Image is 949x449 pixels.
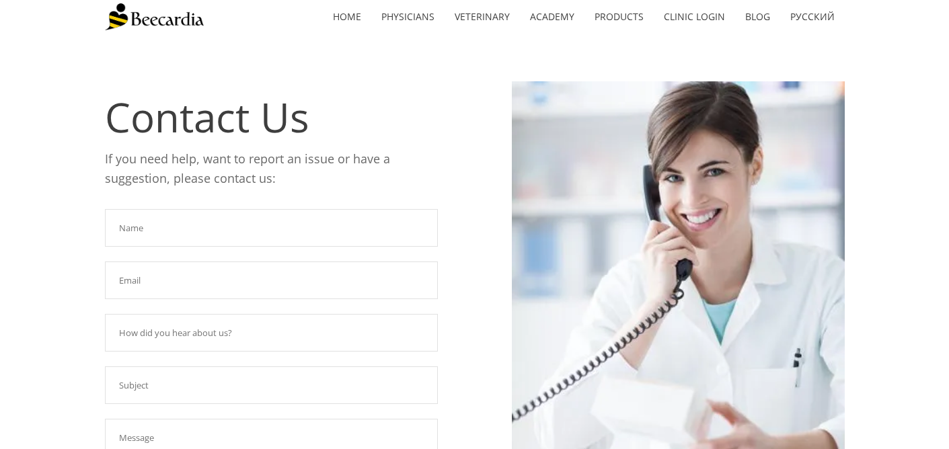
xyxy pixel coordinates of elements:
[780,1,845,32] a: Русский
[654,1,735,32] a: Clinic Login
[445,1,520,32] a: Veterinary
[105,261,438,299] input: Email
[105,89,309,145] span: Contact Us
[105,151,390,186] span: If you need help, want to report an issue or have a suggestion, please contact us:
[371,1,445,32] a: Physicians
[105,209,438,247] input: Name
[323,1,371,32] a: home
[735,1,780,32] a: Blog
[520,1,584,32] a: Academy
[105,3,204,30] img: Beecardia
[105,314,438,352] input: How did you hear about us?
[584,1,654,32] a: Products
[105,366,438,404] input: Subject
